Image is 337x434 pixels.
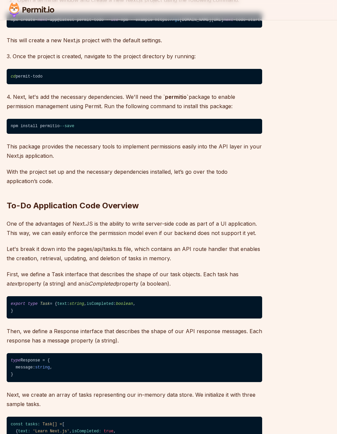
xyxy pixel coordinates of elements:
[7,36,262,45] p: This will create a new Next.js project with the default settings.
[10,280,19,287] em: text
[7,1,57,19] img: Permit logo
[35,365,50,370] span: string
[7,69,262,84] code: permit-todo
[7,270,262,288] p: First, we define a Task interface that describes the shape of our task objects. Each task has a p...
[40,302,50,306] span: Task
[7,244,262,263] p: Let's break it down into the pages/api/tasks.ts file, which contains an API route handler that en...
[72,429,101,434] span: isCompleted:
[33,429,69,434] span: 'Learn Next.js'
[11,358,20,363] span: type
[60,124,74,128] span: --save
[7,174,262,211] h2: To-Do Application Code Overview
[60,422,62,427] span: =
[7,142,262,160] p: This package provides the necessary tools to implement permissions easily into the API layer in y...
[57,302,67,306] span: text
[116,302,133,306] span: boolean
[7,92,262,111] p: 4. Next, let's add the necessary dependencies. We'll need the ` package to enable permission mana...
[18,429,30,434] span: text:
[104,429,113,434] span: true
[84,280,116,287] em: isCompleted
[7,167,262,186] p: With the project set up and the necessary dependencies installed, let’s go over the todo applicat...
[86,302,113,306] span: isCompleted
[11,302,25,306] span: export
[43,422,57,427] span: Task[]
[7,353,262,382] code: Response = { message: , }
[7,296,262,319] code: = { : , : , }
[7,219,262,238] p: One of the advantages of Next.JS is the ability to write server-side code as part of a UI applica...
[165,94,189,100] strong: permitio`
[7,326,262,345] p: Then, we define a Response interface that describes the shape of our API response messages. Each ...
[70,302,84,306] span: string
[7,52,262,61] p: 3. Once the project is created, navigate to the project directory by running:
[11,74,16,79] span: cd
[11,422,40,427] span: const tasks:
[7,390,262,409] p: Next, we create an array of tasks representing our in-memory data store. We initialize it with th...
[7,119,262,134] code: npm install permitio
[28,302,38,306] span: type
